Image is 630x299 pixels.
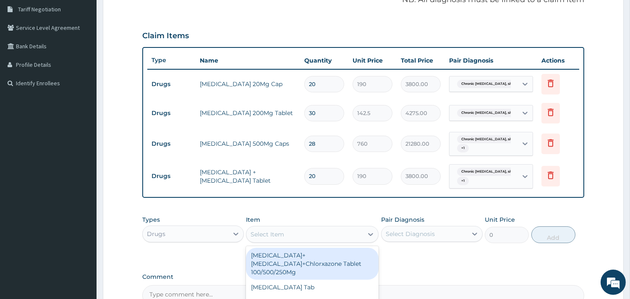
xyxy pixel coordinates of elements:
[44,47,141,58] div: Chat with us now
[537,52,579,69] th: Actions
[531,226,575,243] button: Add
[246,280,379,295] div: [MEDICAL_DATA] Tab
[196,105,300,121] td: [MEDICAL_DATA] 200Mg Tablet
[147,76,196,92] td: Drugs
[49,94,116,178] span: We're online!
[18,5,61,13] span: Tariff Negotiation
[147,230,165,238] div: Drugs
[196,52,300,69] th: Name
[381,215,424,224] label: Pair Diagnosis
[457,135,527,144] span: Chronic [MEDICAL_DATA], site uns...
[196,76,300,92] td: [MEDICAL_DATA] 20Mg Cap
[457,80,527,88] span: Chronic [MEDICAL_DATA], site uns...
[142,273,584,281] label: Comment
[457,177,469,185] span: + 1
[142,31,189,41] h3: Claim Items
[300,52,348,69] th: Quantity
[457,168,527,176] span: Chronic [MEDICAL_DATA], site uns...
[246,248,379,280] div: [MEDICAL_DATA]+[MEDICAL_DATA]+Chlorxazone Tablet 100/500/250Mg
[16,42,34,63] img: d_794563401_company_1708531726252_794563401
[397,52,445,69] th: Total Price
[147,105,196,121] td: Drugs
[147,136,196,152] td: Drugs
[142,216,160,223] label: Types
[251,230,284,239] div: Select Item
[147,168,196,184] td: Drugs
[485,215,515,224] label: Unit Price
[457,109,527,117] span: Chronic [MEDICAL_DATA], site uns...
[457,144,469,152] span: + 1
[348,52,397,69] th: Unit Price
[196,164,300,189] td: [MEDICAL_DATA] + [MEDICAL_DATA] Tablet
[147,52,196,68] th: Type
[445,52,537,69] th: Pair Diagnosis
[4,205,160,234] textarea: Type your message and hit 'Enter'
[138,4,158,24] div: Minimize live chat window
[386,230,435,238] div: Select Diagnosis
[196,135,300,152] td: [MEDICAL_DATA] 500Mg Caps
[246,215,260,224] label: Item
